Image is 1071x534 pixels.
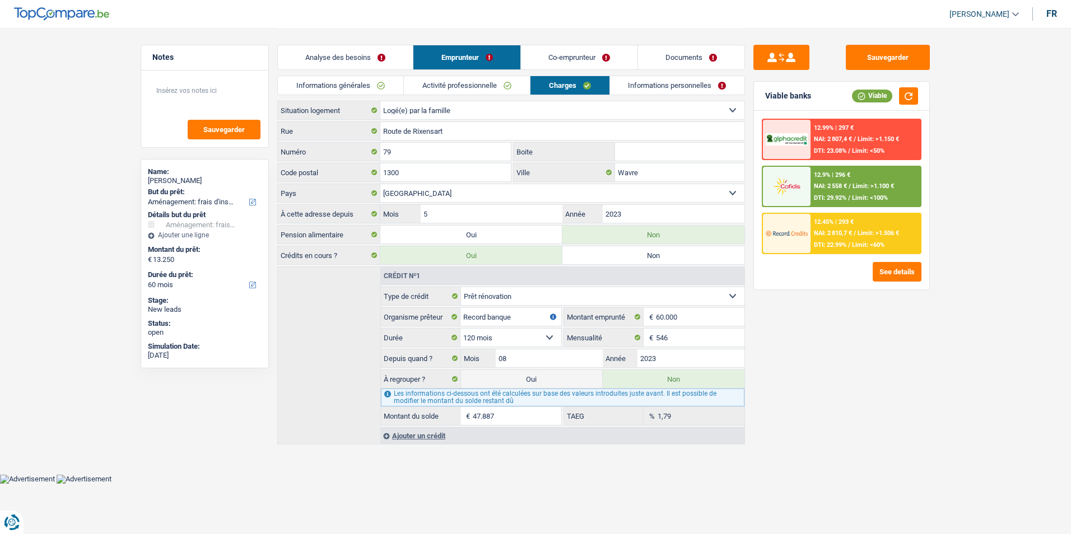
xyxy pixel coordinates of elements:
[461,349,496,367] label: Mois
[278,76,403,95] a: Informations générales
[521,45,637,69] a: Co-emprunteur
[460,407,473,425] span: €
[14,7,109,21] img: TopCompare Logo
[644,407,658,425] span: %
[148,296,262,305] div: Stage:
[858,229,899,237] span: Limit: >1.506 €
[380,226,562,243] label: Oui
[852,147,884,154] span: Limit: <50%
[949,10,1009,19] span: [PERSON_NAME]
[814,194,846,202] span: DTI: 29.92%
[148,319,262,328] div: Status:
[380,205,420,223] label: Mois
[148,351,262,360] div: [DATE]
[496,349,603,367] input: MM
[562,246,744,264] label: Non
[858,135,899,143] span: Limit: >1.150 €
[148,231,262,239] div: Ajouter une ligne
[381,287,461,305] label: Type de crédit
[380,427,744,444] div: Ajouter un crédit
[514,143,616,161] label: Boite
[148,167,262,176] div: Name:
[148,342,262,351] div: Simulation Date:
[814,229,852,237] span: NAI: 2 810,7 €
[404,76,530,95] a: Activité professionnelle
[278,143,380,161] label: Numéro
[278,205,380,223] label: À cette adresse depuis
[381,329,460,346] label: Durée
[564,329,644,346] label: Mensualité
[562,205,602,223] label: Année
[853,182,894,190] span: Limit: >1.100 €
[413,45,520,69] a: Emprunteur
[278,45,413,69] a: Analyse des besoins
[849,182,851,190] span: /
[644,308,656,326] span: €
[610,76,745,95] a: Informations personnelles
[854,229,856,237] span: /
[148,176,262,185] div: [PERSON_NAME]
[278,122,380,140] label: Rue
[940,5,1019,24] a: [PERSON_NAME]
[765,91,811,101] div: Viable banks
[278,226,380,243] label: Pension alimentaire
[852,90,892,102] div: Viable
[380,246,562,264] label: Oui
[514,163,616,181] label: Ville
[848,147,850,154] span: /
[564,407,644,425] label: TAEG
[381,407,460,425] label: Montant du solde
[278,184,380,202] label: Pays
[852,241,884,249] span: Limit: <60%
[381,273,423,279] div: Crédit nº1
[638,45,744,69] a: Documents
[278,101,380,119] label: Situation logement
[148,188,259,196] label: But du prêt:
[814,241,846,249] span: DTI: 22.99%
[148,210,262,219] div: Détails but du prêt
[152,53,257,62] h5: Notes
[278,163,380,181] label: Code postal
[766,223,807,243] img: Record Credits
[848,241,850,249] span: /
[848,194,850,202] span: /
[148,305,262,314] div: New leads
[873,262,921,282] button: See details
[188,120,260,139] button: Sauvegarder
[644,329,656,346] span: €
[603,370,744,388] label: Non
[381,349,461,367] label: Depuis quand ?
[854,135,856,143] span: /
[381,370,461,388] label: À regrouper ?
[564,308,644,326] label: Montant emprunté
[814,218,854,226] div: 12.45% | 293 €
[562,226,744,243] label: Non
[766,176,807,196] img: Cofidis
[814,171,850,179] div: 12.9% | 296 €
[57,475,111,484] img: Advertisement
[381,308,460,326] label: Organisme prêteur
[852,194,888,202] span: Limit: <100%
[203,126,245,133] span: Sauvegarder
[381,388,744,406] div: Les informations ci-dessous ont été calculées sur base des valeurs introduites juste avant. Il es...
[814,147,846,154] span: DTI: 23.08%
[148,328,262,337] div: open
[461,370,603,388] label: Oui
[148,255,152,264] span: €
[1046,8,1057,19] div: fr
[421,205,562,223] input: MM
[637,349,744,367] input: AAAA
[148,245,259,254] label: Montant du prêt:
[766,133,807,146] img: AlphaCredit
[603,349,637,367] label: Année
[603,205,744,223] input: AAAA
[530,76,609,95] a: Charges
[846,45,930,70] button: Sauvegarder
[814,182,847,190] span: NAI: 2 558 €
[278,246,380,264] label: Crédits en cours ?
[148,270,259,279] label: Durée du prêt:
[814,135,852,143] span: NAI: 2 807,4 €
[814,124,854,132] div: 12.99% | 297 €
